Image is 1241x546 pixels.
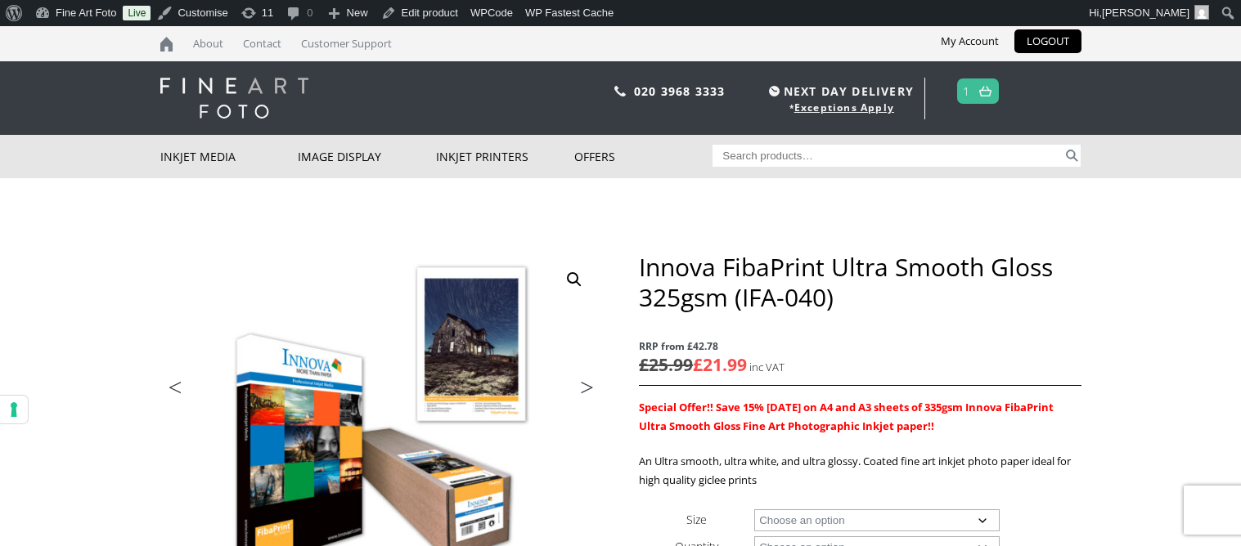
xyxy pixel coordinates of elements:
label: Size [686,512,707,527]
h1: Innova FibaPrint Ultra Smooth Gloss 325gsm (IFA-040) [639,252,1081,312]
a: About [185,26,232,61]
img: logo-white.svg [160,78,308,119]
a: View full-screen image gallery [560,265,589,294]
a: Exceptions Apply [794,101,894,114]
a: Contact [235,26,290,61]
img: time.svg [769,86,780,96]
a: Offers [574,135,713,178]
span: £ [693,353,703,376]
input: Search products… [713,145,1063,167]
a: 1 [963,79,970,103]
span: Special Offer!! Save 15% [DATE] on A4 and A3 sheets of 335gsm Innova FibaPrint Ultra Smooth Gloss... [639,400,1054,433]
span: [PERSON_NAME] [1102,7,1189,19]
img: phone.svg [614,86,626,96]
button: Search [1063,145,1081,167]
a: Live [123,6,151,20]
p: An Ultra smooth, ultra white, and ultra glossy. Coated fine art inkjet photo paper ideal for high... [639,452,1081,490]
a: Inkjet Printers [436,135,574,178]
bdi: 25.99 [639,353,693,376]
a: LOGOUT [1014,29,1081,53]
bdi: 21.99 [693,353,747,376]
a: My Account [929,29,1011,53]
span: £ [639,353,649,376]
span: RRP from £42.78 [639,337,1081,356]
a: Customer Support [293,26,400,61]
a: 020 3968 3333 [634,83,726,99]
img: basket.svg [979,86,991,96]
a: Image Display [298,135,436,178]
a: Inkjet Media [160,135,299,178]
span: NEXT DAY DELIVERY [765,82,914,101]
